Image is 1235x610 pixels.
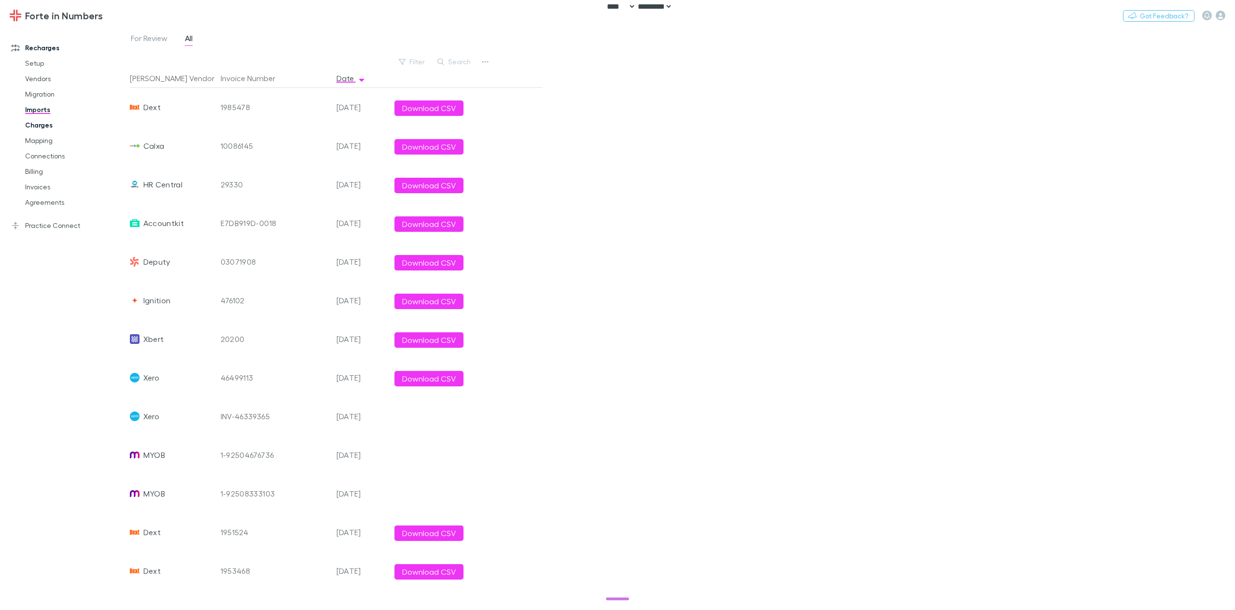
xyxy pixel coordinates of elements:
[15,102,135,117] a: Imports
[130,141,140,151] img: Calxa's Logo
[130,257,140,267] img: Deputy's Logo
[333,358,391,397] div: [DATE]
[337,69,365,88] button: Date
[221,88,329,127] div: 1985478
[221,320,329,358] div: 20200
[143,88,161,127] span: Dext
[333,552,391,590] div: [DATE]
[221,474,329,513] div: 1-92508333103
[143,552,161,590] span: Dext
[394,255,463,270] button: Download CSV
[131,33,168,46] span: For Review
[221,397,329,436] div: INV-46339365
[221,127,329,165] div: 10086145
[394,139,463,155] button: Download CSV
[143,281,171,320] span: Ignition
[10,10,21,21] img: Forte in Numbers's Logo
[130,527,140,537] img: Dext's Logo
[15,133,135,148] a: Mapping
[394,56,431,68] button: Filter
[143,436,165,474] span: MYOB
[1123,10,1194,22] button: Got Feedback?
[394,564,463,580] button: Download CSV
[143,204,184,242] span: Accountkit
[15,56,135,71] a: Setup
[333,436,391,474] div: [DATE]
[221,69,287,88] button: Invoice Number
[394,294,463,309] button: Download CSV
[143,397,159,436] span: Xero
[221,204,329,242] div: E7DB919D-0018
[333,281,391,320] div: [DATE]
[394,100,463,116] button: Download CSV
[143,513,161,552] span: Dext
[333,204,391,242] div: [DATE]
[143,474,165,513] span: MYOB
[130,218,140,228] img: Accountkit's Logo
[394,332,463,348] button: Download CSV
[394,216,463,232] button: Download CSV
[143,165,183,204] span: HR Central
[221,436,329,474] div: 1-92504676736
[333,320,391,358] div: [DATE]
[130,334,140,344] img: Xbert's Logo
[333,242,391,281] div: [DATE]
[333,513,391,552] div: [DATE]
[333,127,391,165] div: [DATE]
[130,296,140,305] img: Ignition's Logo
[185,33,193,46] span: All
[130,450,140,460] img: MYOB's Logo
[15,117,135,133] a: Charges
[221,358,329,397] div: 46499113
[15,86,135,102] a: Migration
[433,56,477,68] button: Search
[15,179,135,195] a: Invoices
[143,242,170,281] span: Deputy
[221,513,329,552] div: 1951524
[394,525,463,541] button: Download CSV
[130,180,140,189] img: HR Central's Logo
[333,474,391,513] div: [DATE]
[2,40,135,56] a: Recharges
[333,88,391,127] div: [DATE]
[221,281,329,320] div: 476102
[130,566,140,576] img: Dext's Logo
[15,164,135,179] a: Billing
[221,165,329,204] div: 29330
[4,4,109,27] a: Forte in Numbers
[333,397,391,436] div: [DATE]
[15,71,135,86] a: Vendors
[143,127,165,165] span: Calxa
[15,148,135,164] a: Connections
[333,165,391,204] div: [DATE]
[221,242,329,281] div: 03071908
[130,373,140,383] img: Xero's Logo
[143,358,159,397] span: Xero
[15,195,135,210] a: Agreements
[130,411,140,421] img: Xero's Logo
[221,552,329,590] div: 1953468
[25,10,103,21] h3: Forte in Numbers
[143,320,164,358] span: Xbert
[2,218,135,233] a: Practice Connect
[130,102,140,112] img: Dext's Logo
[130,69,226,88] button: [PERSON_NAME] Vendor
[394,371,463,386] button: Download CSV
[130,489,140,498] img: MYOB's Logo
[394,178,463,193] button: Download CSV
